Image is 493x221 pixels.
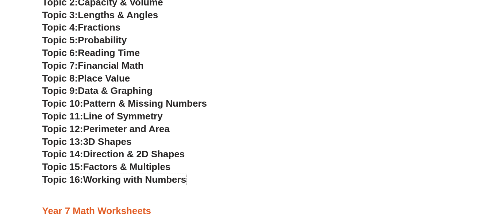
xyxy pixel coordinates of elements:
[78,47,140,58] span: Reading Time
[42,35,127,46] a: Topic 5:Probability
[83,111,163,122] span: Line of Symmetry
[42,85,153,96] a: Topic 9:Data & Graphing
[42,9,78,20] span: Topic 3:
[42,136,83,147] span: Topic 13:
[42,205,451,217] h3: Year 7 Math Worksheets
[42,123,83,134] span: Topic 12:
[42,22,121,33] a: Topic 4:Fractions
[42,123,170,134] a: Topic 12:Perimeter and Area
[42,111,163,122] a: Topic 11:Line of Symmetry
[78,60,143,71] span: Financial Math
[42,98,83,109] span: Topic 10:
[42,174,186,185] a: Topic 16:Working with Numbers
[42,22,78,33] span: Topic 4:
[42,98,207,109] a: Topic 10:Pattern & Missing Numbers
[42,35,78,46] span: Topic 5:
[42,73,78,84] span: Topic 8:
[78,9,158,20] span: Lengths & Angles
[42,161,83,172] span: Topic 15:
[42,149,185,159] a: Topic 14:Direction & 2D Shapes
[42,111,83,122] span: Topic 11:
[78,85,153,96] span: Data & Graphing
[42,60,78,71] span: Topic 7:
[83,136,132,147] span: 3D Shapes
[42,161,171,172] a: Topic 15:Factors & Multiples
[78,73,130,84] span: Place Value
[42,9,158,20] a: Topic 3:Lengths & Angles
[42,47,78,58] span: Topic 6:
[78,22,120,33] span: Fractions
[83,149,185,159] span: Direction & 2D Shapes
[371,139,493,221] iframe: Chat Widget
[42,47,140,58] a: Topic 6:Reading Time
[83,98,207,109] span: Pattern & Missing Numbers
[42,136,132,147] a: Topic 13:3D Shapes
[42,73,130,84] a: Topic 8:Place Value
[78,35,127,46] span: Probability
[83,123,170,134] span: Perimeter and Area
[42,85,78,96] span: Topic 9:
[83,161,171,172] span: Factors & Multiples
[42,174,83,185] span: Topic 16:
[42,60,144,71] a: Topic 7:Financial Math
[83,174,186,185] span: Working with Numbers
[42,149,83,159] span: Topic 14:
